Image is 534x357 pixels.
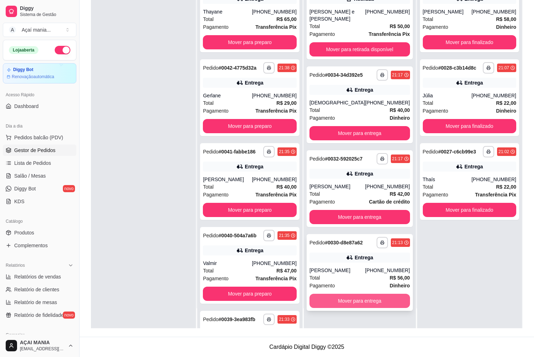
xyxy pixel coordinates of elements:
[203,107,228,115] span: Pagamento
[309,72,325,78] span: Pedido
[276,184,297,190] strong: R$ 40,00
[471,176,516,183] div: [PHONE_NUMBER]
[13,67,33,72] article: Diggy Bot
[203,35,296,49] button: Mover para preparo
[464,79,483,86] div: Entrega
[309,294,410,308] button: Mover para entrega
[355,170,373,177] div: Entrega
[203,23,228,31] span: Pagamento
[9,46,38,54] div: Loja aberta
[252,8,297,15] div: [PHONE_NUMBER]
[245,79,263,86] div: Entrega
[309,99,365,106] div: [DEMOGRAPHIC_DATA]
[355,254,373,261] div: Entrega
[252,176,297,183] div: [PHONE_NUMBER]
[496,108,516,114] strong: Dinheiro
[219,317,255,322] strong: # 0039-3ea983fb
[203,149,219,155] span: Pedido
[3,271,76,282] a: Relatórios de vendas
[203,8,252,15] div: Thayane
[203,176,252,183] div: [PERSON_NAME]
[14,103,39,110] span: Dashboard
[203,267,214,275] span: Total
[203,191,228,199] span: Pagamento
[20,5,74,12] span: Diggy
[14,242,48,249] span: Complementos
[203,275,228,282] span: Pagamento
[390,23,410,29] strong: R$ 50,00
[279,317,290,322] div: 21:33
[3,89,76,101] div: Acesso Rápido
[3,297,76,308] a: Relatório de mesas
[3,3,76,20] a: DiggySistema de Gestão
[309,22,320,30] span: Total
[423,183,433,191] span: Total
[203,260,252,267] div: Valmir
[203,15,214,23] span: Total
[255,108,297,114] strong: Transferência Pix
[203,287,296,301] button: Mover para preparo
[309,274,320,282] span: Total
[203,65,219,71] span: Pedido
[369,31,410,37] strong: Transferência Pix
[203,317,219,322] span: Pedido
[392,156,403,162] div: 21:17
[471,8,516,15] div: [PHONE_NUMBER]
[3,329,76,341] div: Gerenciar
[14,312,64,319] span: Relatório de fidelidade
[365,99,410,106] div: [PHONE_NUMBER]
[9,26,16,33] span: A
[309,240,325,245] span: Pedido
[14,273,61,280] span: Relatórios de vendas
[80,337,534,357] footer: Cardápio Digital Diggy © 2025
[498,149,509,155] div: 21:02
[390,191,410,197] strong: R$ 42,00
[6,263,25,268] span: Relatórios
[496,16,516,22] strong: R$ 58,00
[438,149,476,155] strong: # 0027-c6cb99e3
[3,240,76,251] a: Complementos
[423,15,433,23] span: Total
[219,149,255,155] strong: # 0041-fabbe186
[309,210,410,224] button: Mover para entrega
[3,120,76,132] div: Dia a dia
[14,172,46,179] span: Salão / Mesas
[14,159,51,167] span: Lista de Pedidos
[325,72,363,78] strong: # 0034-34d392e5
[3,23,76,37] button: Select a team
[365,267,410,274] div: [PHONE_NUMBER]
[3,183,76,194] a: Diggy Botnovo
[255,24,297,30] strong: Transferência Pix
[309,198,335,206] span: Pagamento
[14,185,36,192] span: Diggy Bot
[252,92,297,99] div: [PHONE_NUMBER]
[14,147,55,154] span: Gestor de Pedidos
[475,192,516,198] strong: Transferência Pix
[496,24,516,30] strong: Dinheiro
[279,149,290,155] div: 21:35
[390,283,410,288] strong: Dinheiro
[219,65,257,71] strong: # 0042-4775d32a
[423,8,471,15] div: [PERSON_NAME]
[3,309,76,321] a: Relatório de fidelidadenovo
[464,163,483,170] div: Entrega
[390,115,410,121] strong: Dinheiro
[355,86,373,93] div: Entrega
[203,203,296,217] button: Mover para preparo
[3,63,76,83] a: Diggy BotRenovaçãoautomática
[309,267,365,274] div: [PERSON_NAME]
[20,346,65,352] span: [EMAIL_ADDRESS][DOMAIN_NAME]
[12,74,54,80] article: Renovação automática
[423,35,516,49] button: Mover para finalizado
[423,65,438,71] span: Pedido
[423,149,438,155] span: Pedido
[14,198,25,205] span: KDS
[14,134,63,141] span: Pedidos balcão (PDV)
[365,183,410,190] div: [PHONE_NUMBER]
[309,282,335,290] span: Pagamento
[423,203,516,217] button: Mover para finalizado
[3,216,76,227] div: Catálogo
[279,65,290,71] div: 21:38
[438,65,476,71] strong: # 0028-c3b14d8c
[3,101,76,112] a: Dashboard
